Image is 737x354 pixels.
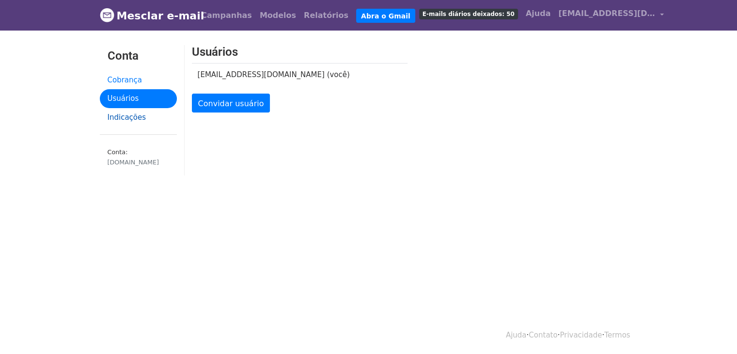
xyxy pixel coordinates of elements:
[256,6,300,25] a: Modelos
[560,331,602,339] a: Privacidade
[558,9,709,18] font: [EMAIL_ADDRESS][DOMAIN_NAME]
[100,108,177,127] a: Indicações
[558,331,560,339] font: ·
[108,148,128,156] font: Conta:
[100,89,177,108] a: Usuários
[108,113,146,122] font: Indicações
[526,331,529,339] font: ·
[108,76,142,84] font: Cobrança
[260,11,296,20] font: Modelos
[100,71,177,90] a: Cobrança
[526,9,551,18] font: Ajuda
[423,11,515,17] font: E-mails diários deixados: 50
[304,11,348,20] font: Relatórios
[100,8,114,22] img: Logotipo do MergeMail
[192,94,270,113] a: Convidar usuário
[198,70,350,79] font: [EMAIL_ADDRESS][DOMAIN_NAME] (você)
[602,331,604,339] font: ·
[529,331,557,339] a: Contato
[192,45,238,59] font: Usuários
[356,9,415,23] a: Abra o Gmail
[554,4,668,27] a: [EMAIL_ADDRESS][DOMAIN_NAME]
[100,5,190,26] a: Mesclar e-mail
[689,307,737,354] div: Widget de chat
[117,10,204,22] font: Mesclar e-mail
[108,159,159,166] font: [DOMAIN_NAME]
[300,6,352,25] a: Relatórios
[108,49,139,63] font: Conta
[506,331,527,339] a: Ajuda
[604,331,630,339] a: Termos
[689,307,737,354] iframe: Chat Widget
[197,6,256,25] a: Campanhas
[415,4,522,23] a: E-mails diários deixados: 50
[108,94,139,103] font: Usuários
[522,4,555,23] a: Ajuda
[361,12,410,19] font: Abra o Gmail
[198,98,264,108] font: Convidar usuário
[201,11,252,20] font: Campanhas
